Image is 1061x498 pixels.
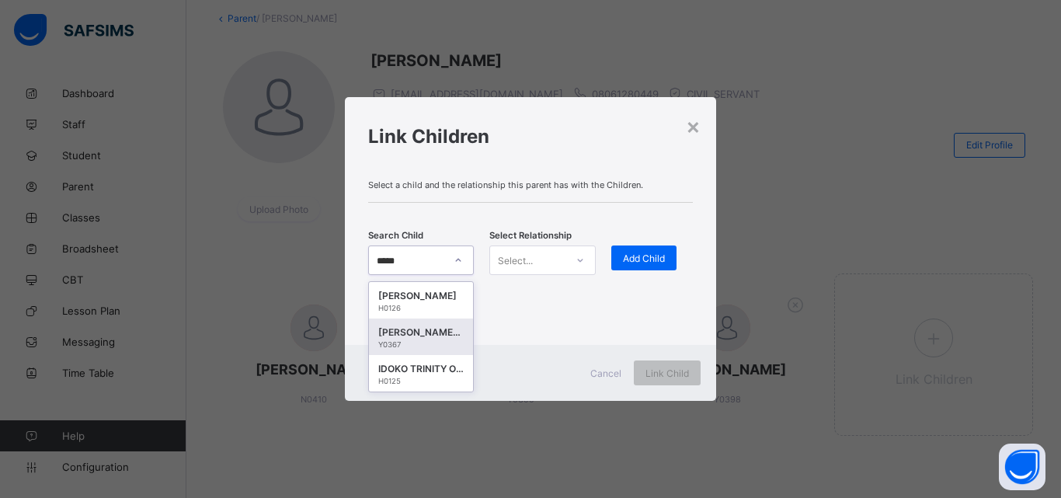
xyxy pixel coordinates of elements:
[623,252,665,264] span: Add Child
[590,367,621,379] span: Cancel
[378,288,464,304] div: [PERSON_NAME]
[378,377,464,385] div: H0125
[378,325,464,340] div: [PERSON_NAME] [PERSON_NAME]
[368,230,423,241] span: Search Child
[686,113,701,139] div: ×
[489,230,572,241] span: Select Relationship
[368,179,693,190] span: Select a child and the relationship this parent has with the Children.
[378,304,464,312] div: H0126
[999,444,1045,490] button: Open asap
[378,340,464,349] div: Y0367
[378,361,464,377] div: IDOKO TRINITY OCHANYA
[368,125,693,148] h1: Link Children
[498,246,533,275] div: Select...
[645,367,689,379] span: Link Child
